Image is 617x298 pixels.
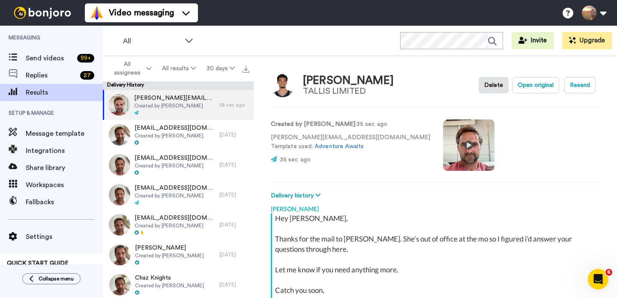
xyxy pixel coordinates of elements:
[135,252,204,259] span: Created by [PERSON_NAME]
[26,128,103,139] span: Message template
[201,61,240,76] button: 30 days
[103,240,254,270] a: [PERSON_NAME]Created by [PERSON_NAME][DATE]
[26,87,103,98] span: Results
[157,61,201,76] button: All results
[26,70,77,80] span: Replies
[123,36,180,46] span: All
[271,120,430,129] p: : 35 sec ago
[271,133,430,151] p: [PERSON_NAME][EMAIL_ADDRESS][DOMAIN_NAME] Template used:
[103,180,254,210] a: [EMAIL_ADDRESS][DOMAIN_NAME]Created by [PERSON_NAME][DATE]
[219,191,249,198] div: [DATE]
[77,54,94,63] div: 99 +
[22,273,81,284] button: Collapse menu
[109,184,130,206] img: f9e45d7d-2b0f-40d3-813e-4cdfbc6a6412-thumb.jpg
[135,154,215,162] span: [EMAIL_ADDRESS][DOMAIN_NAME]
[7,260,69,266] span: QUICK START GUIDE
[90,6,104,20] img: vm-color.svg
[134,102,215,109] span: Created by [PERSON_NAME]
[39,275,74,282] span: Collapse menu
[109,244,131,265] img: fa95d728-f282-4b60-964b-4103181ae8cb-thumb.jpg
[103,210,254,240] a: [EMAIL_ADDRESS][DOMAIN_NAME]Created by [PERSON_NAME][DATE]
[314,143,364,149] a: Adventure Awaits
[271,191,323,200] button: Delivery history
[135,222,215,229] span: Created by [PERSON_NAME]
[109,214,130,235] img: 59037d70-ad27-48ac-9e62-29f3c66fc0ed-thumb.jpg
[109,274,131,295] img: 8e62e1be-8378-488e-acc4-e4d696456d45-thumb.jpg
[105,57,157,80] button: All assignees
[103,120,254,150] a: [EMAIL_ADDRESS][DOMAIN_NAME]Created by [PERSON_NAME][DATE]
[271,74,294,97] img: Image of Jon
[103,81,254,90] div: Delivery History
[135,162,215,169] span: Created by [PERSON_NAME]
[26,53,74,63] span: Send videos
[303,86,394,96] div: TALLIS LIMITED
[109,124,130,146] img: adbbe6ec-e5eb-4721-b375-d36430be229a-thumb.jpg
[26,180,103,190] span: Workspaces
[108,94,130,116] img: c99bc4e3-c4a0-4dd8-b531-44bd8daf5b96-thumb.jpg
[135,214,215,222] span: [EMAIL_ADDRESS][DOMAIN_NAME]
[109,154,130,176] img: ffc29c47-4a06-4a40-b860-2fb0ddbc852b-thumb.jpg
[26,232,103,242] span: Settings
[26,197,103,207] span: Fallbacks
[219,131,249,138] div: [DATE]
[271,121,355,127] strong: Created by [PERSON_NAME]
[135,274,204,282] span: Chaz Knights
[219,251,249,258] div: [DATE]
[564,77,596,93] button: Resend
[135,282,204,289] span: Created by [PERSON_NAME]
[10,7,75,19] img: bj-logo-header-white.svg
[240,62,252,75] button: Export all results that match these filters now.
[26,146,103,156] span: Integrations
[219,101,249,108] div: 58 sec ago
[303,74,394,87] div: [PERSON_NAME]
[280,157,311,163] span: 35 sec ago
[479,77,509,93] button: Delete
[26,163,103,173] span: Share library
[80,71,94,80] div: 27
[135,192,215,199] span: Created by [PERSON_NAME]
[512,32,554,49] button: Invite
[134,94,215,102] span: [PERSON_NAME][EMAIL_ADDRESS][DOMAIN_NAME]
[135,184,215,192] span: [EMAIL_ADDRESS][DOMAIN_NAME]
[512,77,559,93] button: Open original
[103,150,254,180] a: [EMAIL_ADDRESS][DOMAIN_NAME]Created by [PERSON_NAME][DATE]
[588,269,608,289] iframe: Intercom live chat
[110,60,144,77] span: All assignees
[562,32,612,49] button: Upgrade
[109,7,174,19] span: Video messaging
[135,244,204,252] span: [PERSON_NAME]
[243,66,249,73] img: export.svg
[271,200,600,213] div: [PERSON_NAME]
[135,124,215,132] span: [EMAIL_ADDRESS][DOMAIN_NAME]
[219,281,249,288] div: [DATE]
[219,221,249,228] div: [DATE]
[103,90,254,120] a: [PERSON_NAME][EMAIL_ADDRESS][DOMAIN_NAME]Created by [PERSON_NAME]58 sec ago
[219,161,249,168] div: [DATE]
[135,132,215,139] span: Created by [PERSON_NAME]
[605,269,612,276] span: 6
